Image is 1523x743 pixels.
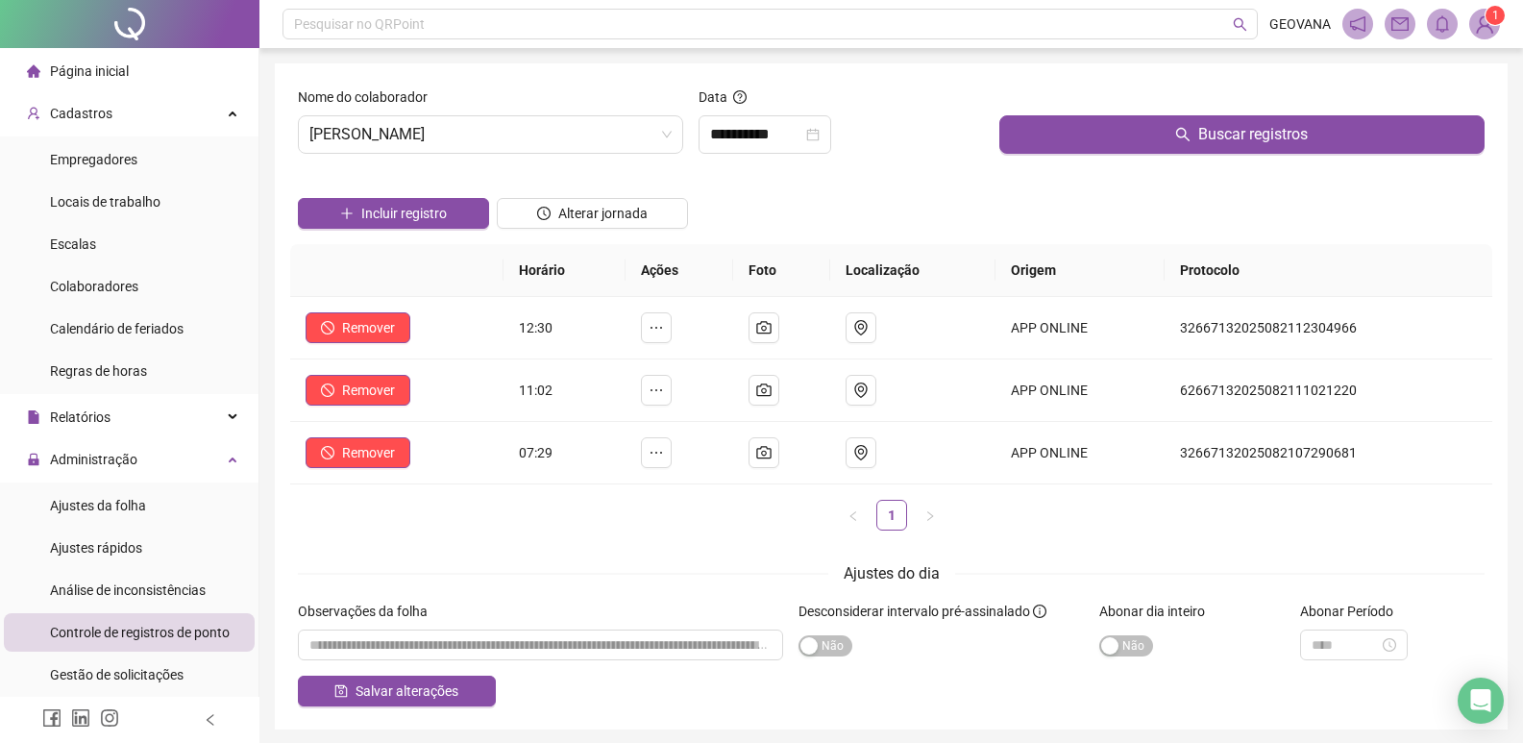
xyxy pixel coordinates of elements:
[321,446,334,459] span: stop
[853,320,869,335] span: environment
[1486,6,1505,25] sup: Atualize o seu contato no menu Meus Dados
[1349,15,1366,33] span: notification
[334,684,348,698] span: save
[1165,297,1492,359] td: 32667132025082112304966
[756,445,772,460] span: camera
[50,321,184,336] span: Calendário de feriados
[1175,127,1191,142] span: search
[649,383,664,398] span: ellipsis
[995,244,1166,297] th: Origem
[504,244,625,297] th: Horário
[519,445,553,460] span: 07:29
[915,500,946,531] li: Próxima página
[847,510,859,522] span: left
[798,604,1030,619] span: Desconsiderar intervalo pré-assinalado
[100,708,119,728] span: instagram
[321,321,334,334] span: stop
[1233,17,1247,32] span: search
[298,601,440,622] label: Observações da folha
[27,64,40,78] span: home
[298,676,496,706] button: Salvar alterações
[50,106,112,121] span: Cadastros
[306,312,410,343] button: Remover
[1165,359,1492,422] td: 62667132025082111021220
[298,198,489,229] button: Incluir registro
[995,297,1166,359] td: APP ONLINE
[558,203,648,224] span: Alterar jornada
[306,375,410,406] button: Remover
[537,207,551,220] span: clock-circle
[306,437,410,468] button: Remover
[298,87,440,108] label: Nome do colaborador
[838,500,869,531] button: left
[1033,605,1046,618] span: info-circle
[50,498,146,513] span: Ajustes da folha
[649,445,664,460] span: ellipsis
[497,198,688,229] button: Alterar jornada
[853,445,869,460] span: environment
[838,500,869,531] li: Página anterior
[27,453,40,466] span: lock
[50,63,129,79] span: Página inicial
[1391,15,1409,33] span: mail
[342,442,395,463] span: Remover
[924,510,936,522] span: right
[519,383,553,398] span: 11:02
[71,708,90,728] span: linkedin
[340,207,354,220] span: plus
[342,380,395,401] span: Remover
[876,500,907,531] li: 1
[497,208,688,223] a: Alterar jornada
[853,383,869,398] span: environment
[1099,601,1217,622] label: Abonar dia inteiro
[1269,13,1331,35] span: GEOVANA
[830,244,995,297] th: Localização
[1434,15,1451,33] span: bell
[42,708,61,728] span: facebook
[995,359,1166,422] td: APP ONLINE
[999,115,1485,154] button: Buscar registros
[27,410,40,424] span: file
[50,194,160,210] span: Locais de trabalho
[342,317,395,338] span: Remover
[1492,9,1499,22] span: 1
[519,320,553,335] span: 12:30
[1198,123,1308,146] span: Buscar registros
[50,363,147,379] span: Regras de horas
[309,116,672,153] span: MARIANGELA RODRIGUES DA SILVA
[1165,244,1492,297] th: Protocolo
[844,564,940,582] span: Ajustes do dia
[50,236,96,252] span: Escalas
[733,90,747,104] span: question-circle
[756,320,772,335] span: camera
[50,540,142,556] span: Ajustes rápidos
[50,625,230,640] span: Controle de registros de ponto
[321,384,334,397] span: stop
[50,152,137,167] span: Empregadores
[915,500,946,531] button: right
[361,203,447,224] span: Incluir registro
[50,582,206,598] span: Análise de inconsistências
[50,279,138,294] span: Colaboradores
[1458,678,1504,724] div: Open Intercom Messenger
[877,501,906,530] a: 1
[356,681,458,702] span: Salvar alterações
[50,667,184,682] span: Gestão de solicitações
[733,244,830,297] th: Foto
[626,244,733,297] th: Ações
[204,713,217,727] span: left
[50,409,111,425] span: Relatórios
[995,422,1166,484] td: APP ONLINE
[50,452,137,467] span: Administração
[1470,10,1499,38] img: 93960
[756,383,772,398] span: camera
[1300,601,1406,622] label: Abonar Período
[649,320,664,335] span: ellipsis
[699,89,727,105] span: Data
[1165,422,1492,484] td: 32667132025082107290681
[27,107,40,120] span: user-add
